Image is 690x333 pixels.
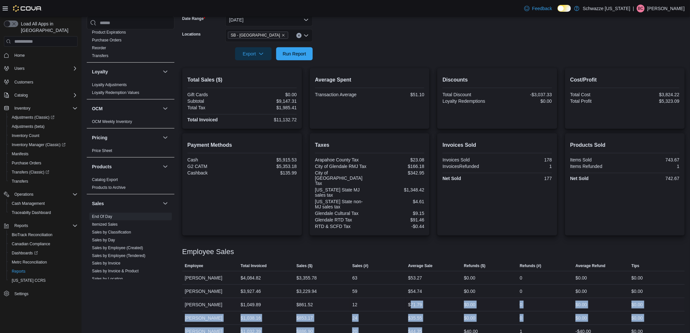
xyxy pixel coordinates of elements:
div: $51.10 [371,92,425,97]
div: 0 [520,274,522,282]
a: Sales by Classification [92,230,131,235]
a: Sales by Invoice [92,261,120,266]
button: [US_STATE] CCRS [7,276,80,285]
div: Products [87,176,174,194]
button: Operations [12,190,36,198]
span: Customers [14,80,33,85]
div: $5,915.53 [243,157,297,162]
span: Sales by Day [92,237,115,243]
h3: Products [92,163,112,170]
span: BioTrack Reconciliation [9,231,78,239]
div: $3,927.46 [241,287,261,295]
span: Traceabilty Dashboard [12,210,51,215]
span: [US_STATE] CCRS [12,278,46,283]
div: Gift Cards [187,92,241,97]
p: [PERSON_NAME] [647,5,685,12]
div: 59 [352,287,357,295]
span: Users [12,65,78,72]
span: Inventory Count [12,133,39,138]
button: Adjustments (beta) [7,122,80,131]
span: Reports [12,222,78,230]
button: Pricing [92,134,160,141]
a: Product Expirations [92,30,126,35]
span: Operations [14,192,34,197]
div: $4,084.82 [241,274,261,282]
button: OCM [161,105,169,113]
div: $0.00 [632,274,643,282]
div: [PERSON_NAME] [182,311,238,325]
div: $3,355.78 [296,274,317,282]
span: Sales ($) [296,263,312,268]
div: $3,229.94 [296,287,317,295]
div: Sales [87,213,174,325]
span: Refunds (#) [520,263,541,268]
div: City of [GEOGRAPHIC_DATA] Tax [315,170,368,186]
span: Export [239,47,268,60]
span: End Of Day [92,214,112,219]
button: Settings [1,289,80,298]
div: Glendale Cultural Tax [315,211,368,216]
h2: Invoices Sold [442,141,552,149]
button: Inventory [12,104,33,112]
span: Purchase Orders [92,38,122,43]
span: Sales by Invoice & Product [92,269,139,274]
a: Loyalty Redemption Values [92,90,139,95]
span: Purchase Orders [9,159,78,167]
div: $0.00 [464,301,475,309]
a: Canadian Compliance [9,240,53,248]
div: G2 CATM [187,164,241,169]
button: Inventory [1,104,80,113]
span: Washington CCRS [9,277,78,284]
div: 1 [499,164,552,169]
span: Reorder [92,45,106,51]
button: Export [235,47,272,60]
button: Transfers [7,177,80,186]
strong: Net Sold [570,176,589,181]
span: Metrc Reconciliation [12,260,47,265]
a: Sales by Employee (Created) [92,246,143,250]
div: $3,824.22 [626,92,680,97]
div: Total Cost [570,92,624,97]
span: SB - [GEOGRAPHIC_DATA] [231,32,280,38]
a: Inventory Manager (Classic) [9,141,68,149]
div: $11,132.72 [243,117,297,122]
div: $1,985.41 [243,105,297,110]
button: Home [1,51,80,60]
span: Canadian Compliance [9,240,78,248]
button: Catalog [1,91,80,100]
h2: Products Sold [570,141,680,149]
button: Pricing [161,134,169,142]
span: Home [14,53,25,58]
span: SB - Glendale [228,32,288,39]
span: Transfers [12,179,28,184]
div: $0.00 [576,314,587,322]
button: Users [1,64,80,73]
a: Cash Management [9,200,47,207]
div: $23.08 [371,157,425,162]
a: Products to Archive [92,185,126,190]
div: $5,353.18 [243,164,297,169]
div: $1,049.89 [241,301,261,309]
a: Dashboards [7,249,80,258]
div: Loyalty Redemptions [442,98,496,104]
a: Itemized Sales [92,222,118,227]
h3: OCM [92,105,103,112]
label: Date Range [182,16,205,21]
button: Loyalty [92,68,160,75]
span: Transfers (Classic) [12,170,49,175]
span: Users [14,66,24,71]
h2: Average Spent [315,76,424,84]
h2: Taxes [315,141,424,149]
button: Open list of options [304,33,309,38]
a: Transfers [92,53,108,58]
a: Traceabilty Dashboard [9,209,53,217]
span: Loyalty Adjustments [92,82,127,87]
a: Sales by Location [92,277,123,281]
button: Canadian Compliance [7,239,80,249]
div: Subtotal [187,98,241,104]
span: Sales by Employee (Tendered) [92,253,145,258]
img: Cova [13,5,42,12]
button: BioTrack Reconciliation [7,230,80,239]
button: Catalog [12,91,30,99]
div: $0.00 [632,314,643,322]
